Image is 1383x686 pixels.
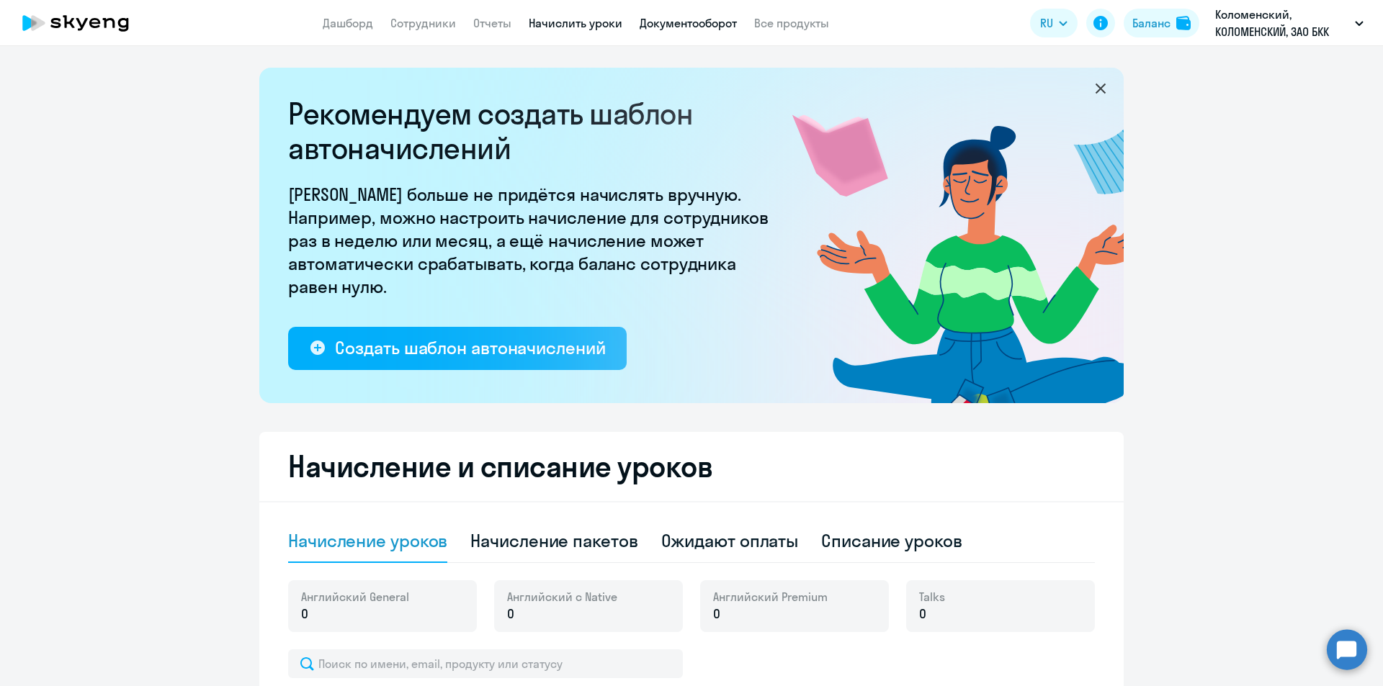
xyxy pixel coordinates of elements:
a: Отчеты [473,16,511,30]
a: Сотрудники [390,16,456,30]
span: Английский Premium [713,589,828,605]
h2: Рекомендуем создать шаблон автоначислений [288,96,778,166]
span: 0 [919,605,926,623]
a: Все продукты [754,16,829,30]
p: Коломенский, КОЛОМЕНСКИЙ, ЗАО БКК [1215,6,1349,40]
a: Начислить уроки [529,16,622,30]
div: Начисление уроков [288,529,447,552]
span: Английский General [301,589,409,605]
span: 0 [713,605,720,623]
button: Коломенский, КОЛОМЕНСКИЙ, ЗАО БКК [1208,6,1371,40]
div: Ожидают оплаты [661,529,799,552]
span: RU [1040,14,1053,32]
span: Talks [919,589,945,605]
span: 0 [507,605,514,623]
p: [PERSON_NAME] больше не придётся начислять вручную. Например, можно настроить начисление для сотр... [288,183,778,298]
a: Дашборд [323,16,373,30]
img: balance [1176,16,1191,30]
h2: Начисление и списание уроков [288,449,1095,484]
span: Английский с Native [507,589,617,605]
input: Поиск по имени, email, продукту или статусу [288,649,683,678]
span: 0 [301,605,308,623]
div: Списание уроков [821,529,962,552]
div: Начисление пакетов [470,529,637,552]
div: Баланс [1132,14,1171,32]
button: RU [1030,9,1078,37]
button: Балансbalance [1124,9,1199,37]
button: Создать шаблон автоначислений [288,327,627,370]
div: Создать шаблон автоначислений [335,336,605,359]
a: Документооборот [640,16,737,30]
